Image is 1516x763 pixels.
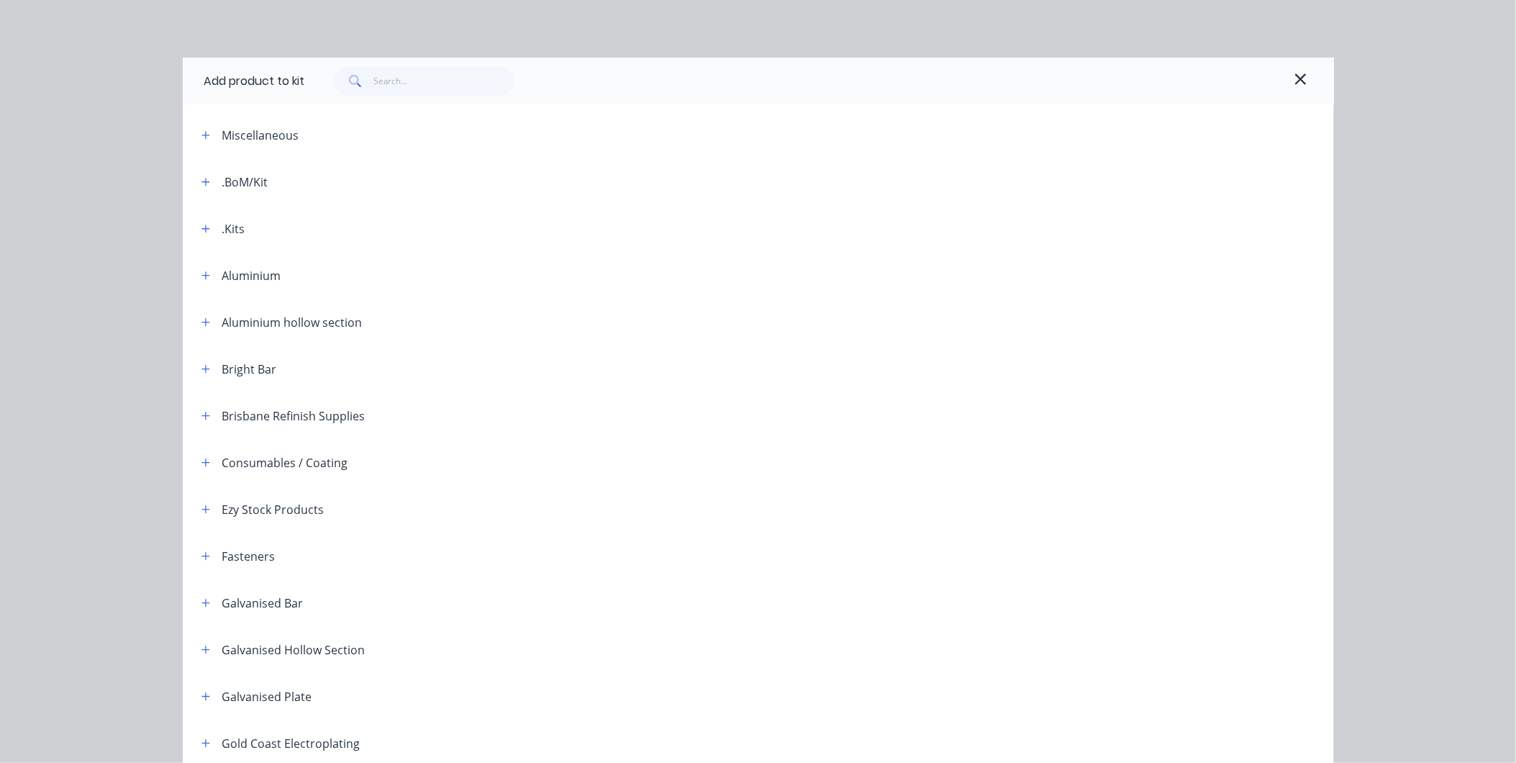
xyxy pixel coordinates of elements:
[222,220,245,238] div: .Kits
[222,127,299,144] div: Miscellaneous
[222,595,304,612] div: Galvanised Bar
[222,501,324,518] div: Ezy Stock Products
[373,67,514,96] input: Search...
[222,361,277,378] div: Bright Bar
[222,641,366,659] div: Galvanised Hollow Section
[222,735,360,752] div: Gold Coast Electroplating
[222,173,268,191] div: .BoM/Kit
[204,73,305,90] div: Add product to kit
[222,267,281,284] div: Aluminium
[222,454,348,471] div: Consumables / Coating
[222,314,363,331] div: Aluminium hollow section
[222,688,312,705] div: Galvanised Plate
[222,407,366,425] div: Brisbane Refinish Supplies
[222,548,276,565] div: Fasteners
